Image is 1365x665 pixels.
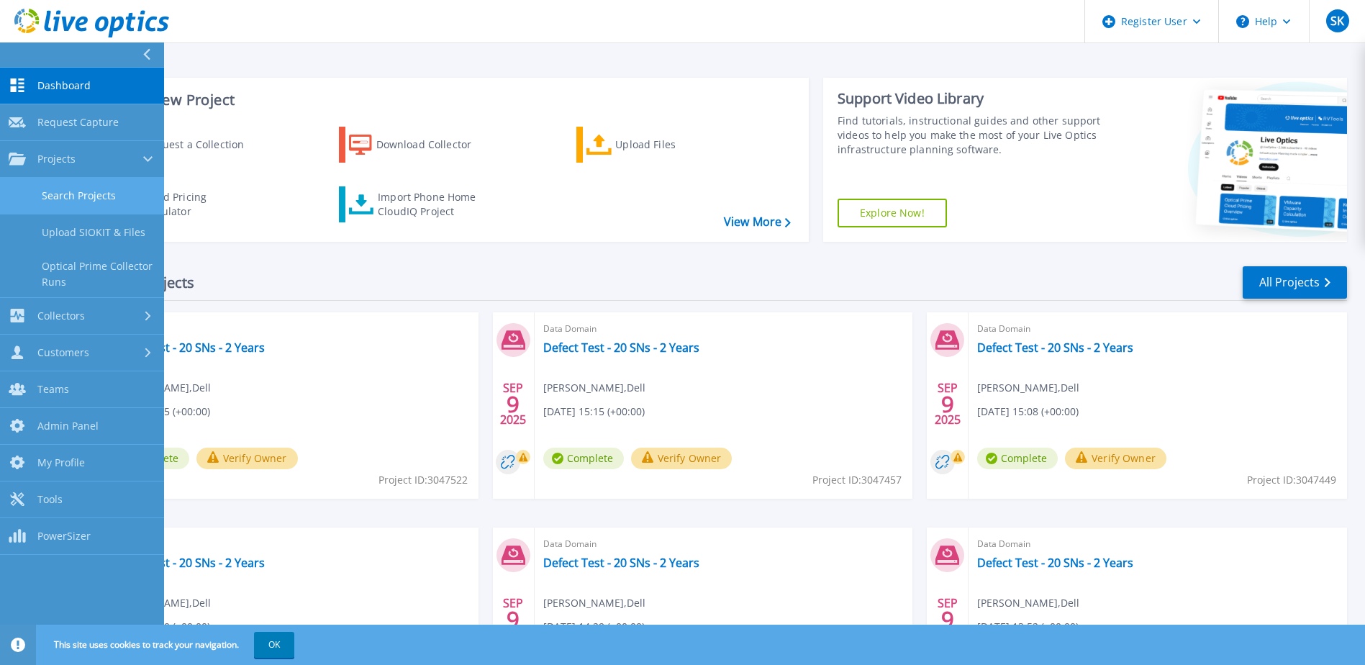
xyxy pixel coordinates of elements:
span: Data Domain [977,321,1338,337]
button: Verify Owner [1065,448,1166,469]
a: Defect Test - 20 SNs - 2 Years [543,556,699,570]
span: My Profile [37,456,85,469]
span: 9 [941,398,954,410]
a: All Projects [1243,266,1347,299]
span: Complete [543,448,624,469]
span: Project ID: 3047449 [1247,472,1336,488]
div: Find tutorials, instructional guides and other support videos to help you make the most of your L... [838,114,1105,157]
h3: Start a New Project [102,92,790,108]
div: Request a Collection [143,130,258,159]
span: 9 [941,613,954,625]
span: Data Domain [109,321,470,337]
button: Verify Owner [196,448,298,469]
span: Customers [37,346,89,359]
span: [PERSON_NAME] , Dell [977,380,1079,396]
span: Collectors [37,309,85,322]
div: Download Collector [376,130,491,159]
span: Projects [37,153,76,166]
span: Tools [37,493,63,506]
span: [DATE] 15:08 (+00:00) [977,404,1079,420]
div: SEP 2025 [499,378,527,430]
div: Import Phone Home CloudIQ Project [378,190,490,219]
span: Data Domain [109,536,470,552]
div: Cloud Pricing Calculator [141,190,256,219]
span: PowerSizer [37,530,91,543]
span: [PERSON_NAME] , Dell [977,595,1079,611]
a: Request a Collection [102,127,263,163]
span: [PERSON_NAME] , Dell [543,595,645,611]
span: Data Domain [543,321,904,337]
button: Verify Owner [631,448,733,469]
a: Download Collector [339,127,499,163]
span: [DATE] 13:52 (+00:00) [977,619,1079,635]
span: 9 [507,613,520,625]
span: 9 [507,398,520,410]
span: Project ID: 3047522 [378,472,468,488]
a: View More [724,215,791,229]
a: Defect Test - 20 SNs - 2 Years [977,556,1133,570]
button: OK [254,632,294,658]
a: Defect Test - 20 SNs - 2 Years [977,340,1133,355]
span: Complete [977,448,1058,469]
span: Teams [37,383,69,396]
span: Admin Panel [37,420,99,433]
span: Request Capture [37,116,119,129]
a: Defect Test - 20 SNs - 2 Years [109,340,265,355]
a: Cloud Pricing Calculator [102,186,263,222]
div: Support Video Library [838,89,1105,108]
span: Data Domain [543,536,904,552]
span: Data Domain [977,536,1338,552]
span: [PERSON_NAME] , Dell [543,380,645,396]
span: Dashboard [37,79,91,92]
div: SEP 2025 [934,593,961,646]
span: Project ID: 3047457 [812,472,902,488]
span: This site uses cookies to track your navigation. [40,632,294,658]
div: SEP 2025 [934,378,961,430]
a: Upload Files [576,127,737,163]
span: [DATE] 14:29 (+00:00) [543,619,645,635]
div: Upload Files [615,130,730,159]
a: Explore Now! [838,199,947,227]
span: [DATE] 15:15 (+00:00) [543,404,645,420]
a: Defect Test - 20 SNs - 2 Years [109,556,265,570]
a: Defect Test - 20 SNs - 2 Years [543,340,699,355]
span: SK [1330,15,1344,27]
div: SEP 2025 [499,593,527,646]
